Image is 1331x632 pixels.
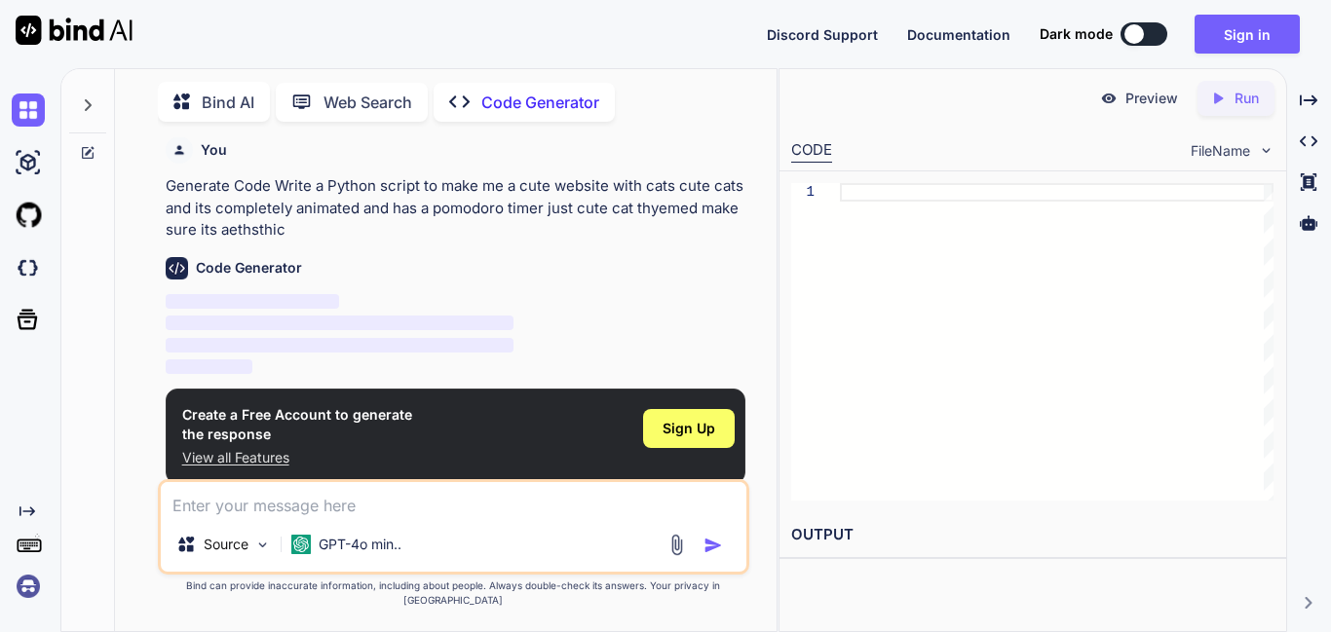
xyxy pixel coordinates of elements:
img: preview [1100,90,1118,107]
p: Bind can provide inaccurate information, including about people. Always double-check its answers.... [158,578,749,608]
p: Preview [1125,89,1178,108]
img: githubLight [12,199,45,232]
span: ‌ [166,338,513,353]
h6: Code Generator [196,258,302,278]
img: Pick Models [254,537,271,553]
h2: OUTPUT [780,512,1286,558]
p: Bind AI [202,91,254,114]
img: darkCloudIdeIcon [12,251,45,284]
p: Generate Code Write a Python script to make me a cute website with cats cute cats and its complet... [166,175,745,242]
img: chat [12,93,45,127]
img: attachment [665,534,688,556]
span: FileName [1191,141,1250,161]
img: icon [704,536,723,555]
span: ‌ [166,316,513,330]
p: Source [204,535,248,554]
button: Documentation [907,24,1010,45]
p: View all Features [182,448,412,467]
div: CODE [791,139,832,163]
span: ‌ [166,294,340,309]
img: chevron down [1258,142,1274,159]
h6: You [201,140,227,160]
div: 1 [791,183,815,202]
p: Web Search [323,91,412,114]
img: ai-studio [12,146,45,179]
img: signin [12,570,45,603]
span: Documentation [907,26,1010,43]
span: ‌ [166,359,252,374]
button: Sign in [1195,15,1300,54]
span: Discord Support [767,26,878,43]
img: Bind AI [16,16,133,45]
h1: Create a Free Account to generate the response [182,405,412,444]
span: Sign Up [663,419,715,438]
button: Discord Support [767,24,878,45]
p: GPT-4o min.. [319,535,401,554]
p: Code Generator [481,91,599,114]
p: Run [1235,89,1259,108]
span: Dark mode [1040,24,1113,44]
img: GPT-4o mini [291,535,311,554]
